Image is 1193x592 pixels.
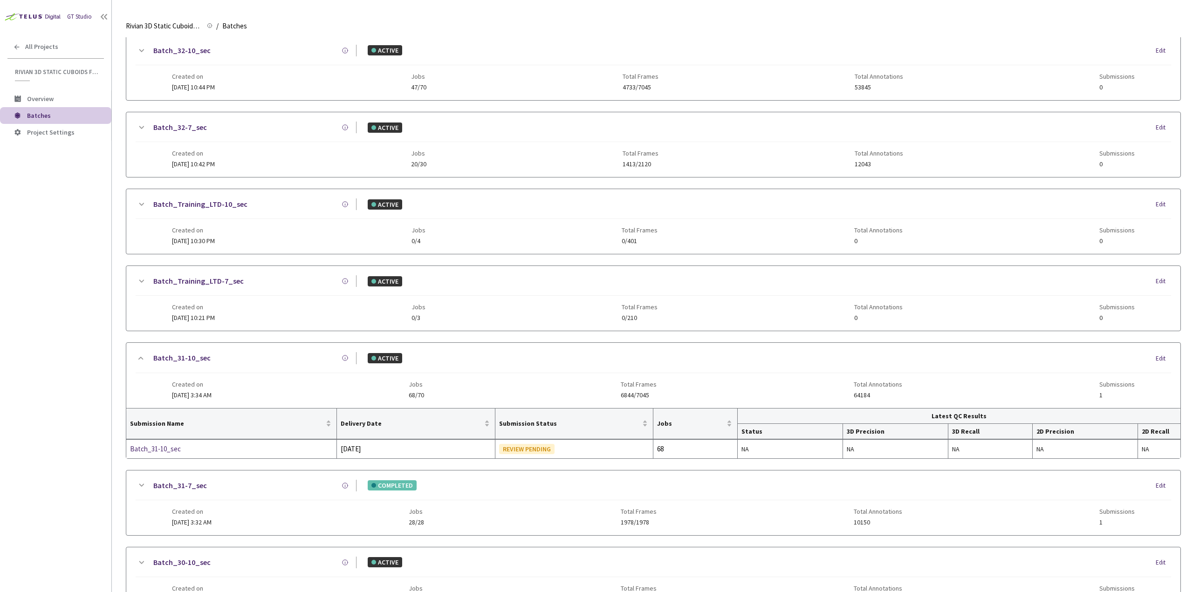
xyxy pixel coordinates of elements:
[1099,226,1135,234] span: Submissions
[172,83,215,91] span: [DATE] 10:44 PM
[1099,84,1135,91] span: 0
[341,443,491,455] div: [DATE]
[1156,558,1171,567] div: Edit
[854,381,902,388] span: Total Annotations
[172,391,212,399] span: [DATE] 3:34 AM
[499,420,640,427] span: Submission Status
[126,343,1180,408] div: Batch_31-10_secACTIVEEditCreated on[DATE] 3:34 AMJobs68/70Total Frames6844/7045Total Annotations6...
[172,303,215,311] span: Created on
[854,508,902,515] span: Total Annotations
[126,112,1180,177] div: Batch_32-7_secACTIVEEditCreated on[DATE] 10:42 PMJobs20/30Total Frames1413/2120Total Annotations1...
[15,68,98,76] span: Rivian 3D Static Cuboids fixed[2024-25]
[172,313,215,322] span: [DATE] 10:21 PM
[621,392,657,399] span: 6844/7045
[1099,519,1135,526] span: 1
[1099,314,1135,321] span: 0
[172,518,212,526] span: [DATE] 3:32 AM
[172,150,215,157] span: Created on
[411,314,425,321] span: 0/3
[126,470,1180,535] div: Batch_31-7_secCOMPLETEDEditCreated on[DATE] 3:32 AMJobs28/28Total Frames1978/1978Total Annotation...
[368,353,402,363] div: ACTIVE
[495,408,653,439] th: Submission Status
[621,585,657,592] span: Total Frames
[1156,354,1171,363] div: Edit
[130,443,229,455] a: Batch_31-10_sec
[172,237,215,245] span: [DATE] 10:30 PM
[1156,46,1171,55] div: Edit
[1138,424,1180,439] th: 2D Recall
[653,408,738,439] th: Jobs
[222,20,247,32] span: Batches
[368,199,402,210] div: ACTIVE
[411,73,426,80] span: Jobs
[368,480,417,490] div: COMPLETED
[411,226,425,234] span: Jobs
[948,424,1033,439] th: 3D Recall
[622,238,658,245] span: 0/401
[952,444,1028,454] div: NA
[153,480,207,491] a: Batch_31-7_sec
[1156,277,1171,286] div: Edit
[126,35,1180,100] div: Batch_32-10_secACTIVEEditCreated on[DATE] 10:44 PMJobs47/70Total Frames4733/7045Total Annotations...
[126,189,1180,254] div: Batch_Training_LTD-10_secACTIVEEditCreated on[DATE] 10:30 PMJobs0/4Total Frames0/401Total Annotat...
[337,408,495,439] th: Delivery Date
[172,226,215,234] span: Created on
[623,161,658,168] span: 1413/2120
[854,585,902,592] span: Total Annotations
[854,392,902,399] span: 64184
[153,275,244,287] a: Batch_Training_LTD-7_sec
[622,314,658,321] span: 0/210
[153,198,247,210] a: Batch_Training_LTD-10_sec
[855,150,903,157] span: Total Annotations
[1156,481,1171,490] div: Edit
[1142,444,1177,454] div: NA
[172,73,215,80] span: Created on
[409,519,424,526] span: 28/28
[622,226,658,234] span: Total Frames
[368,122,402,133] div: ACTIVE
[854,314,903,321] span: 0
[622,303,658,311] span: Total Frames
[341,420,482,427] span: Delivery Date
[854,238,903,245] span: 0
[126,20,201,32] span: Rivian 3D Static Cuboids fixed[2024-25]
[153,45,211,56] a: Batch_32-10_sec
[411,161,426,168] span: 20/30
[1099,150,1135,157] span: Submissions
[854,226,903,234] span: Total Annotations
[657,420,725,427] span: Jobs
[409,508,424,515] span: Jobs
[411,84,426,91] span: 47/70
[153,352,211,364] a: Batch_31-10_sec
[126,408,337,439] th: Submission Name
[855,161,903,168] span: 12043
[368,45,402,55] div: ACTIVE
[1099,585,1135,592] span: Submissions
[411,303,425,311] span: Jobs
[1099,238,1135,245] span: 0
[738,408,1180,424] th: Latest QC Results
[1099,73,1135,80] span: Submissions
[409,585,424,592] span: Jobs
[172,381,212,388] span: Created on
[621,519,657,526] span: 1978/1978
[67,12,92,21] div: GT Studio
[1099,161,1135,168] span: 0
[1099,303,1135,311] span: Submissions
[738,424,843,439] th: Status
[216,20,219,32] li: /
[854,303,903,311] span: Total Annotations
[1033,424,1138,439] th: 2D Precision
[27,111,51,120] span: Batches
[411,150,426,157] span: Jobs
[623,150,658,157] span: Total Frames
[741,444,839,454] div: NA
[623,73,658,80] span: Total Frames
[130,420,324,427] span: Submission Name
[1036,444,1134,454] div: NA
[1099,508,1135,515] span: Submissions
[855,73,903,80] span: Total Annotations
[657,443,734,455] div: 68
[27,128,75,136] span: Project Settings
